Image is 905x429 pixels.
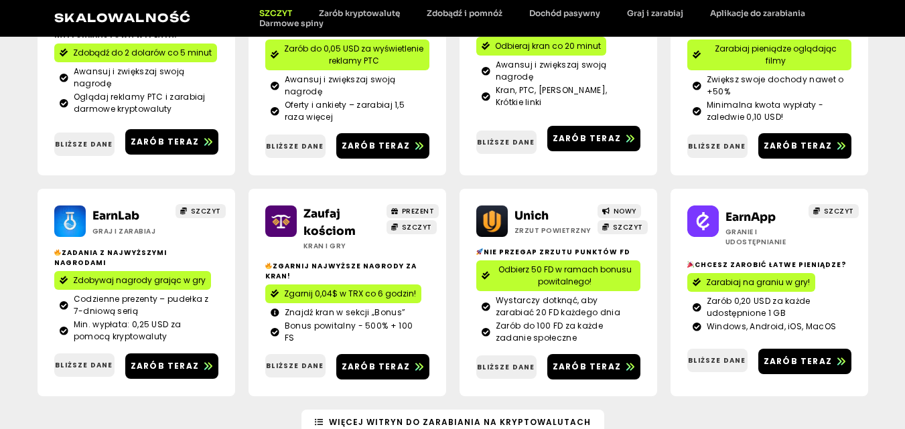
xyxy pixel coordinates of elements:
font: EarnLab [92,209,139,223]
font: Zrzut powietrzny [514,226,591,236]
font: Bliższe dane [266,361,324,371]
a: PREZENT [387,204,439,218]
font: Bliższe dane [266,141,324,151]
a: Skalowalność [54,11,192,25]
font: Minimalna kwota wypłaty - zaledwie 0,10 USD! [707,99,824,122]
font: Darmowe spiny [259,18,324,28]
font: Zarób do 0,05 USD za wyświetlenie reklamy PTC [284,43,423,66]
a: Dochód pasywny [516,8,614,18]
font: SZCZYT [259,8,292,18]
font: Wystarczy dotknąć, aby zarabiać 20 FD każdego dnia [496,294,620,318]
a: Zarób teraz [547,354,640,379]
img: 🎉 [687,261,694,268]
font: Zadania z najwyższymi nagrodami [54,248,167,268]
font: Więcej witryn do zarabiania na kryptowalutach [329,416,591,428]
a: Zdobądź do 2 dolarów co 5 minut [54,44,217,62]
a: Graj i zarabiaj [614,8,697,18]
a: Zarób do 0,05 USD za wyświetlenie reklamy PTC [265,39,429,70]
font: Graj i zarabiaj [627,8,683,18]
font: Granie i udostępnianie [725,227,786,247]
font: Zarabiaj na graniu w gry! [706,276,810,288]
a: Odbierz 50 FD w ramach bonusu powitalnego! [476,260,640,291]
font: Windows, Android, iOS, MacOS [707,321,836,332]
a: Zarabiaj na graniu w gry! [687,273,815,292]
font: Chcesz zarobić łatwe pieniądze? [695,260,847,270]
font: Zarób teraz [342,140,410,151]
img: 🔥 [265,262,272,269]
font: Nie przegap zrzutu punktów Fd [484,247,630,257]
a: Bliższe dane [54,133,115,156]
font: Bliższe dane [688,355,746,365]
a: Zdobywaj nagrody grając w gry [54,271,211,290]
font: Aplikacje do zarabiania [710,8,805,18]
a: Zarób teraz [125,353,218,379]
img: 🔥 [54,249,61,256]
a: SZCZYT [176,204,226,218]
a: Zarób teraz [758,349,851,374]
font: Zdobądź i pomnóż [427,8,502,18]
font: Awansuj i zwiększaj swoją nagrodę [496,59,607,82]
font: Zarób teraz [764,355,832,367]
font: Odbieraj kran co 20 minut [495,40,601,52]
a: Zdobądź i pomnóż [413,8,516,18]
font: Min. wypłata: 0,25 USD za pomocą kryptowaluty [74,319,182,342]
font: Zdobądź do 2 dolarów co 5 minut [73,47,212,58]
font: Zwiększ swoje dochody nawet o +50% [707,74,844,97]
a: Bliższe dane [687,135,748,158]
a: EarnApp [725,210,776,224]
nav: Menu [246,8,851,28]
font: Bonus powitalny - 500% + 100 FS [285,320,413,343]
font: Zarób teraz [553,133,621,144]
font: Zgarnij 0,04$ w TRX co 6 godzin! [284,288,416,299]
font: Oglądaj reklamy PTC i zarabiaj darmowe kryptowaluty [74,91,206,114]
a: Zarób teraz [758,133,851,159]
font: Bliższe dane [688,141,746,151]
a: Bliższe dane [476,131,537,154]
font: SZCZYT [613,222,643,232]
font: Zarób do 100 FD za każde zadanie społeczne [496,320,603,343]
font: Awansuj i zwiększaj swoją nagrodę [285,74,396,97]
a: Bliższe dane [54,353,115,377]
font: Zarób 0,20 USD za każde udostępnione 1 GB [707,295,811,319]
a: Bliższe dane [265,135,326,158]
a: Bliższe dane [476,355,537,379]
a: Zarób teraz [336,133,429,159]
font: Zgarnij najwyższe nagrody za kran! [265,261,417,281]
font: Codzienne prezenty – pudełka z 7-dniową serią [74,293,209,317]
font: NOWY [614,206,636,216]
font: Zdobywaj nagrody grając w gry [73,274,206,286]
font: Zarób kryptowalutę [319,8,400,18]
font: Bliższe dane [477,362,535,372]
font: SZCZYT [191,206,221,216]
font: Kran, PTC, [PERSON_NAME], Krótkie linki [496,84,608,108]
font: Dochód pasywny [529,8,600,18]
font: SZCZYT [402,222,432,232]
font: Awansuj i zwiększaj swoją nagrodę [74,66,185,89]
font: Zarób teraz [131,136,199,147]
a: Bliższe dane [687,349,748,372]
font: SZCZYT [824,206,854,216]
a: Unich [514,209,549,223]
font: PREZENT [402,206,435,216]
font: Bliższe dane [477,137,535,147]
a: SZCZYT [246,8,305,18]
a: Zarób teraz [547,126,640,151]
a: Aplikacje do zarabiania [697,8,819,18]
font: Oferty i ankiety – zarabiaj 1,5 raza więcej [285,99,405,122]
font: Zarób teraz [764,140,832,151]
img: 🚀 [476,248,483,255]
font: Zarób teraz [131,360,199,371]
a: SZCZYT [387,220,437,234]
a: SZCZYT [809,204,859,218]
font: Zarób teraz [342,361,410,372]
font: Zaufaj kościom [303,207,356,238]
a: Zarób teraz [125,129,218,155]
a: Zarabiaj pieniądze oglądając filmy [687,39,851,70]
a: Bliższe dane [265,354,326,377]
a: NOWY [598,204,641,218]
a: SZCZYT [598,220,648,234]
a: Zarób kryptowalutę [305,8,413,18]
